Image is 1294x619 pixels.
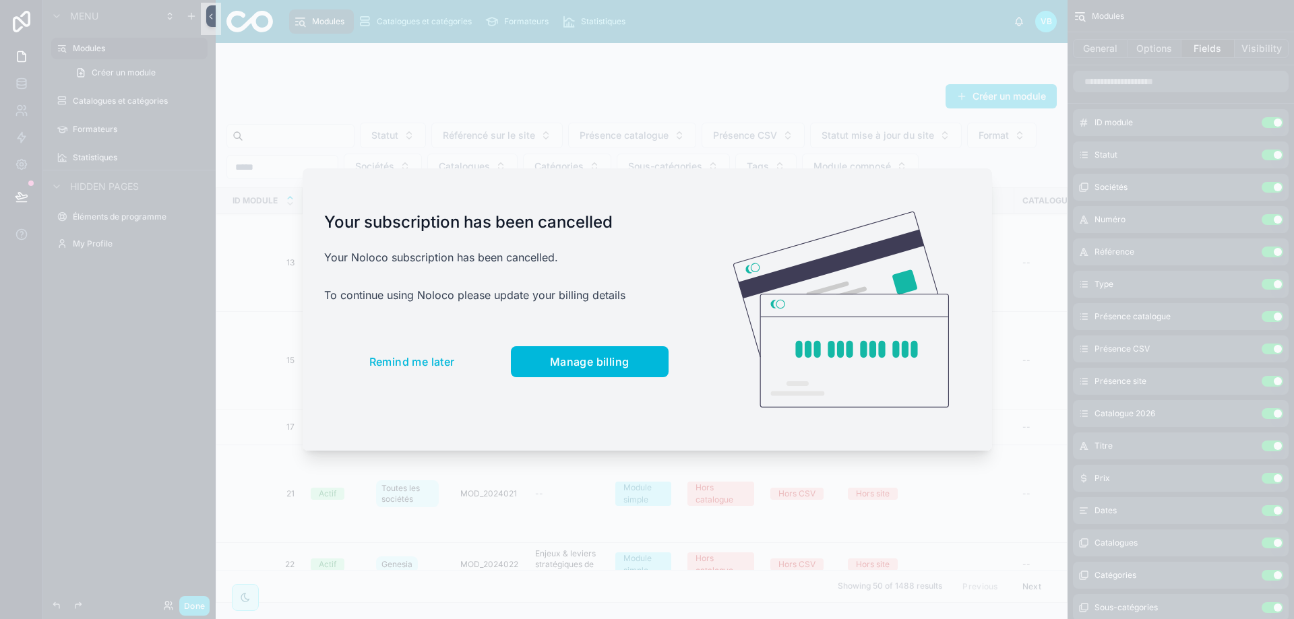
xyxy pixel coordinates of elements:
[324,346,500,377] button: Remind me later
[369,355,455,368] span: Remind me later
[324,249,669,265] p: Your Noloco subscription has been cancelled.
[511,346,669,377] button: Manage billing
[550,355,629,368] span: Manage billing
[733,211,949,408] img: Credit card illustration
[324,211,669,233] h1: Your subscription has been cancelled
[324,287,669,303] p: To continue using Noloco please update your billing details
